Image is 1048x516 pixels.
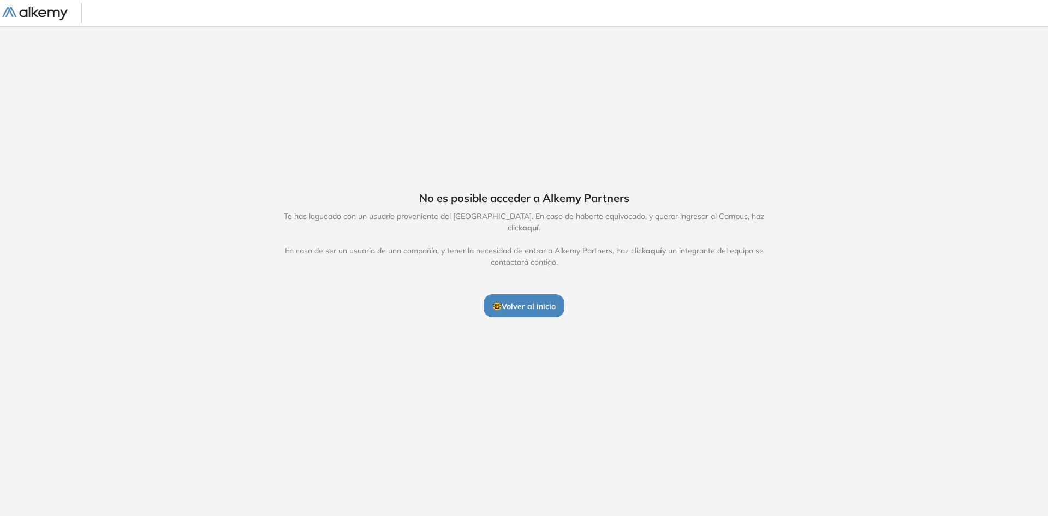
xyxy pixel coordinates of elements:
button: 🤓Volver al inicio [484,294,564,317]
span: 🤓 Volver al inicio [492,301,556,311]
img: Logo [2,7,68,21]
span: aquí [522,223,539,233]
span: No es posible acceder a Alkemy Partners [419,190,629,206]
iframe: Chat Widget [851,389,1048,516]
div: Widget de chat [851,389,1048,516]
span: Te has logueado con un usuario proveniente del [GEOGRAPHIC_DATA]. En caso de haberte equivocado, ... [272,211,776,268]
span: aquí [646,246,662,256]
